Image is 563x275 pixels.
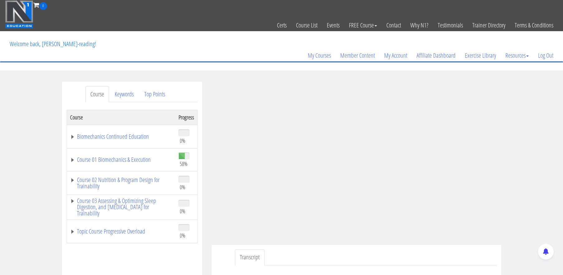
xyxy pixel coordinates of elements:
[180,184,185,191] span: 0%
[33,1,47,9] a: 0
[382,10,406,41] a: Contact
[510,10,558,41] a: Terms & Conditions
[412,41,460,70] a: Affiliate Dashboard
[5,31,101,56] p: Welcome back, [PERSON_NAME]-reading!
[85,86,109,102] a: Course
[180,208,185,215] span: 0%
[180,232,185,239] span: 0%
[468,10,510,41] a: Trainer Directory
[39,2,47,10] span: 0
[322,10,344,41] a: Events
[460,41,501,70] a: Exercise Library
[272,10,291,41] a: Certs
[379,41,412,70] a: My Account
[433,10,468,41] a: Testimonials
[235,249,265,265] a: Transcript
[70,177,172,189] a: Course 02 Nutrition & Program Design for Trainability
[501,41,533,70] a: Resources
[67,110,175,125] th: Course
[139,86,170,102] a: Top Points
[180,160,188,167] span: 58%
[303,41,336,70] a: My Courses
[110,86,139,102] a: Keywords
[70,198,172,216] a: Course 03 Assessing & Optimizing Sleep Digestion, and [MEDICAL_DATA] for Trainability
[291,10,322,41] a: Course List
[70,157,172,163] a: Course 01 Biomechanics & Execution
[70,133,172,140] a: Biomechanics Continued Education
[70,228,172,234] a: Topic Course Progressive Overload
[336,41,379,70] a: Member Content
[175,110,198,125] th: Progress
[5,0,33,28] img: n1-education
[406,10,433,41] a: Why N1?
[180,137,185,144] span: 0%
[344,10,382,41] a: FREE Course
[533,41,558,70] a: Log Out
